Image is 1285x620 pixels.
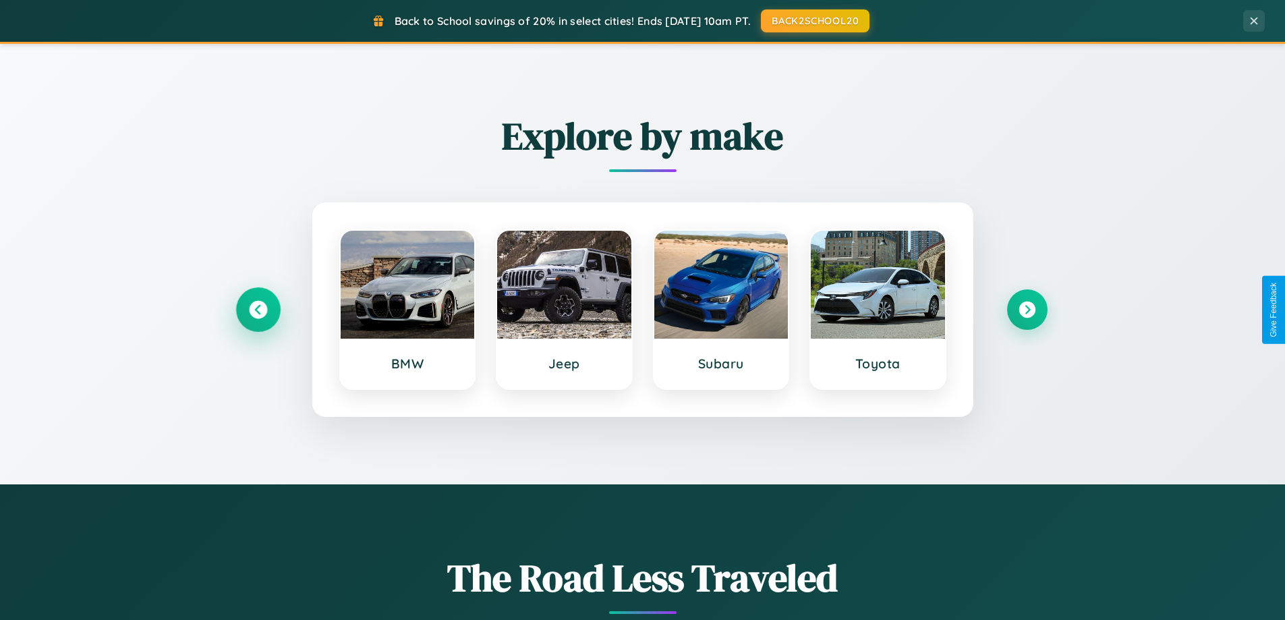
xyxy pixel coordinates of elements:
[824,356,932,372] h3: Toyota
[395,14,751,28] span: Back to School savings of 20% in select cities! Ends [DATE] 10am PT.
[511,356,618,372] h3: Jeep
[668,356,775,372] h3: Subaru
[761,9,869,32] button: BACK2SCHOOL20
[238,552,1048,604] h1: The Road Less Traveled
[354,356,461,372] h3: BMW
[1269,283,1278,337] div: Give Feedback
[238,110,1048,162] h2: Explore by make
